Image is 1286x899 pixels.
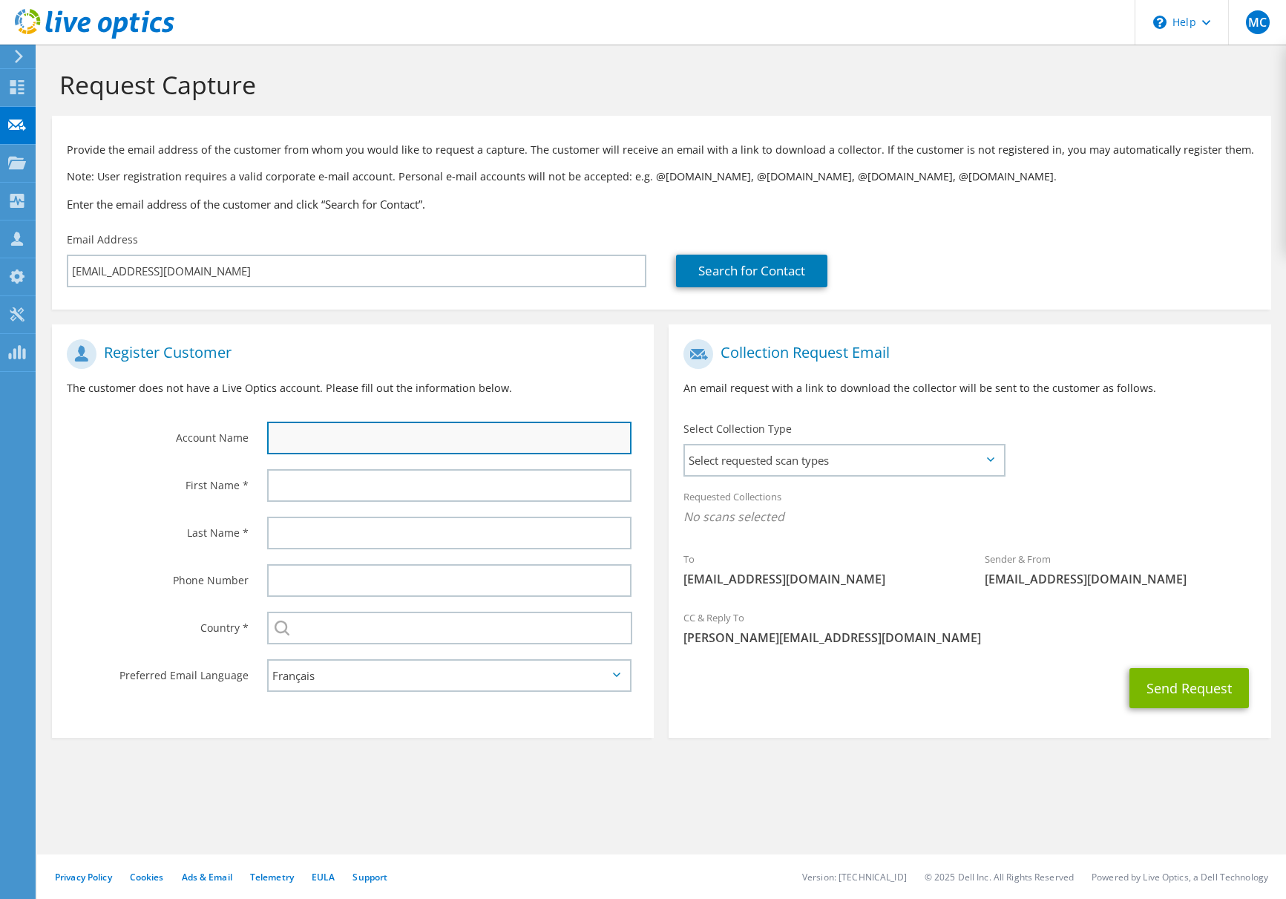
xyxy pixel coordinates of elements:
h3: Enter the email address of the customer and click “Search for Contact”. [67,196,1256,212]
label: First Name * [67,469,249,493]
div: To [669,543,970,595]
button: Send Request [1129,668,1249,708]
a: Support [352,871,387,883]
label: Account Name [67,422,249,445]
span: [EMAIL_ADDRESS][DOMAIN_NAME] [985,571,1256,587]
span: [PERSON_NAME][EMAIL_ADDRESS][DOMAIN_NAME] [683,630,1256,646]
svg: \n [1153,16,1167,29]
div: CC & Reply To [669,602,1270,653]
h1: Request Capture [59,69,1256,100]
p: The customer does not have a Live Optics account. Please fill out the information below. [67,380,639,396]
a: Cookies [130,871,164,883]
li: Powered by Live Optics, a Dell Technology [1092,871,1268,883]
label: Email Address [67,232,138,247]
a: Search for Contact [676,255,827,287]
label: Phone Number [67,564,249,588]
li: Version: [TECHNICAL_ID] [802,871,907,883]
label: Preferred Email Language [67,659,249,683]
span: MC [1246,10,1270,34]
h1: Register Customer [67,339,631,369]
div: Requested Collections [669,481,1270,536]
a: Ads & Email [182,871,232,883]
p: Provide the email address of the customer from whom you would like to request a capture. The cust... [67,142,1256,158]
a: Privacy Policy [55,871,112,883]
label: Select Collection Type [683,422,792,437]
span: [EMAIL_ADDRESS][DOMAIN_NAME] [683,571,955,587]
p: An email request with a link to download the collector will be sent to the customer as follows. [683,380,1256,396]
p: Note: User registration requires a valid corporate e-mail account. Personal e-mail accounts will ... [67,169,1256,185]
label: Country * [67,612,249,635]
div: Sender & From [970,543,1271,595]
span: No scans selected [683,509,1256,525]
span: Select requested scan types [685,445,1003,475]
a: EULA [312,871,335,883]
label: Last Name * [67,517,249,540]
li: © 2025 Dell Inc. All Rights Reserved [925,871,1074,883]
a: Telemetry [250,871,294,883]
h1: Collection Request Email [683,339,1248,369]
